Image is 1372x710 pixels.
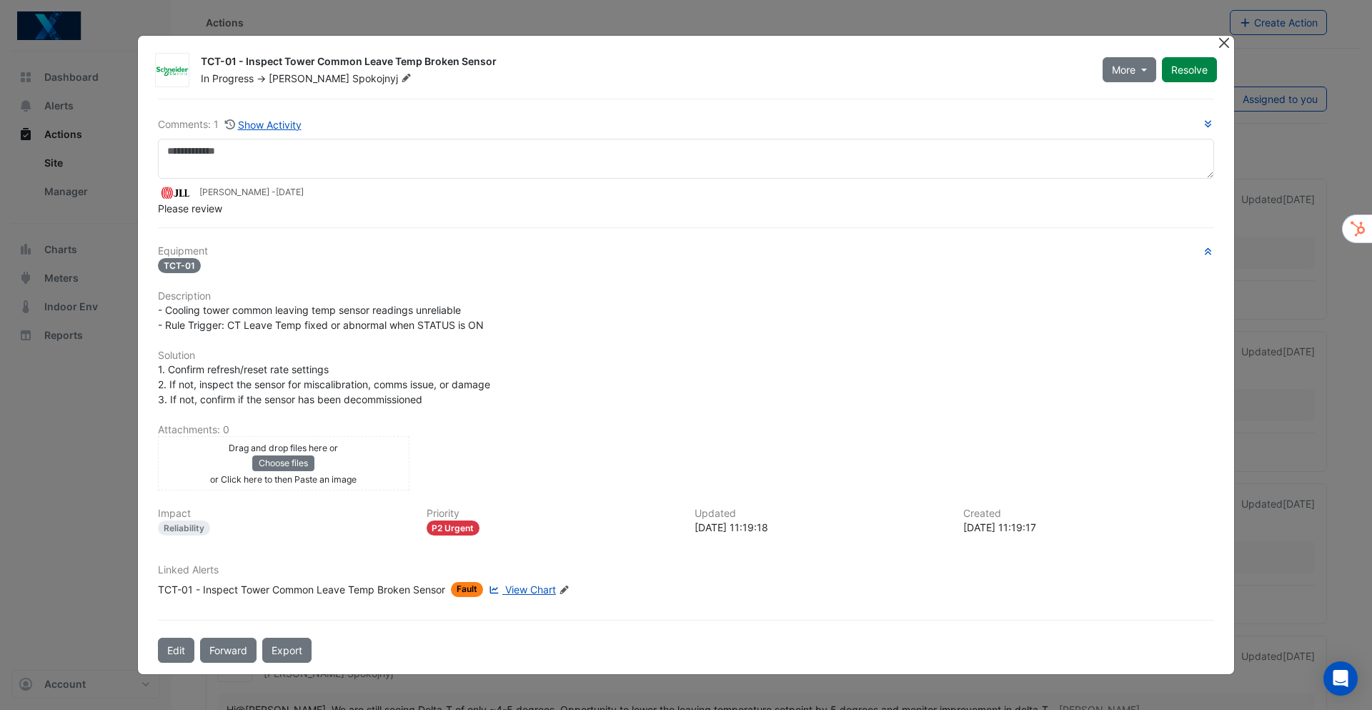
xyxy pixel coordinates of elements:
[262,638,312,663] a: Export
[505,583,556,596] span: View Chart
[451,582,483,597] span: Fault
[158,350,1214,362] h6: Solution
[963,520,1215,535] div: [DATE] 11:19:17
[158,117,302,133] div: Comments: 1
[427,521,480,536] div: P2 Urgent
[200,638,257,663] button: Forward
[199,186,304,199] small: [PERSON_NAME] -
[257,72,266,84] span: ->
[156,64,189,78] img: Schneider Electric
[158,363,490,405] span: 1. Confirm refresh/reset rate settings 2. If not, inspect the sensor for miscalibration, comms is...
[695,508,946,520] h6: Updated
[158,638,194,663] button: Edit
[695,520,946,535] div: [DATE] 11:19:18
[158,202,222,215] span: Please review
[352,72,414,86] span: Spokojnyj
[158,258,201,273] span: TCT-01
[1216,36,1231,51] button: Close
[210,474,357,485] small: or Click here to then Paste an image
[158,582,445,597] div: TCT-01 - Inspect Tower Common Leave Temp Broken Sensor
[224,117,302,133] button: Show Activity
[158,185,194,201] img: JLL Lendlease Commercial
[963,508,1215,520] h6: Created
[252,455,314,471] button: Choose files
[158,564,1214,576] h6: Linked Alerts
[427,508,678,520] h6: Priority
[1103,57,1156,82] button: More
[276,187,304,197] span: 2025-02-21 11:19:18
[269,72,349,84] span: [PERSON_NAME]
[486,582,556,597] a: View Chart
[229,443,338,453] small: Drag and drop files here or
[1162,57,1217,82] button: Resolve
[158,424,1214,436] h6: Attachments: 0
[1112,62,1135,77] span: More
[158,245,1214,257] h6: Equipment
[201,72,254,84] span: In Progress
[158,508,409,520] h6: Impact
[1323,661,1358,696] div: Open Intercom Messenger
[201,54,1085,72] div: TCT-01 - Inspect Tower Common Leave Temp Broken Sensor
[559,585,570,596] fa-icon: Edit Linked Alerts
[158,304,484,331] span: - Cooling tower common leaving temp sensor readings unreliable - Rule Trigger: CT Leave Temp fixe...
[158,290,1214,302] h6: Description
[158,521,210,536] div: Reliability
